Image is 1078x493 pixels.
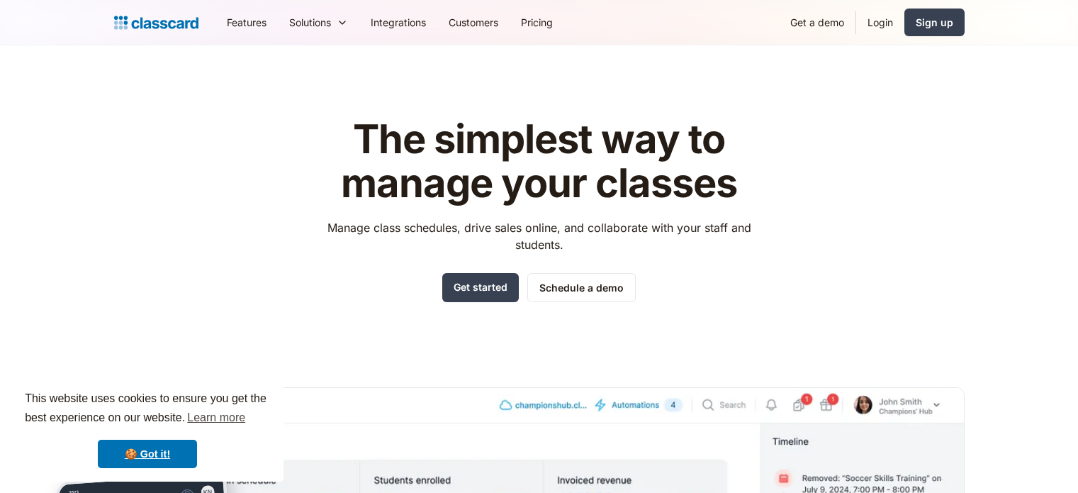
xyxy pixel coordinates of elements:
[98,440,197,468] a: dismiss cookie message
[11,377,283,482] div: cookieconsent
[442,273,519,302] a: Get started
[779,6,855,38] a: Get a demo
[215,6,278,38] a: Features
[437,6,510,38] a: Customers
[359,6,437,38] a: Integrations
[856,6,904,38] a: Login
[314,219,764,253] p: Manage class schedules, drive sales online, and collaborate with your staff and students.
[916,15,953,30] div: Sign up
[25,390,270,428] span: This website uses cookies to ensure you get the best experience on our website.
[527,273,636,302] a: Schedule a demo
[314,118,764,205] h1: The simplest way to manage your classes
[185,407,247,428] a: learn more about cookies
[278,6,359,38] div: Solutions
[904,9,965,36] a: Sign up
[510,6,564,38] a: Pricing
[289,15,331,30] div: Solutions
[114,13,198,33] a: home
